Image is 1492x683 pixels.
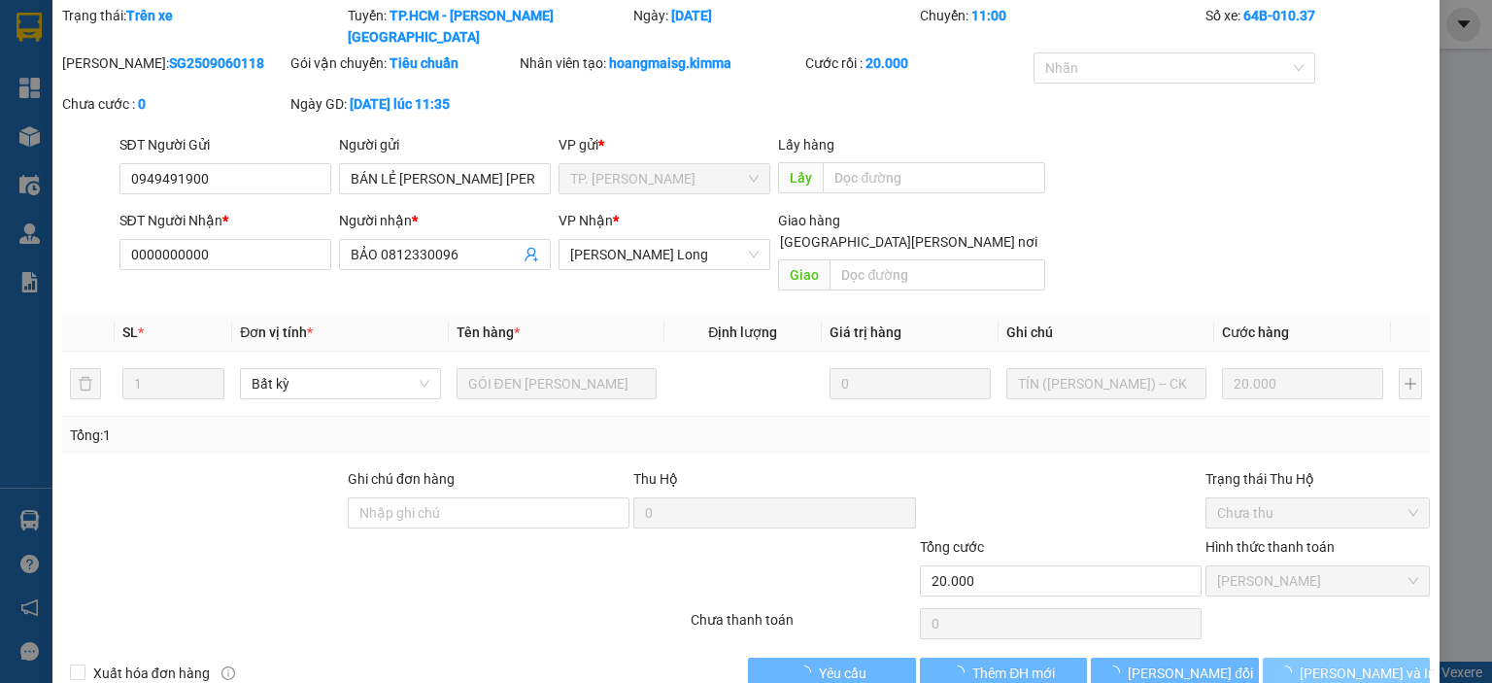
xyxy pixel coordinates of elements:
[1217,566,1418,596] span: Chuyển khoản
[346,5,631,48] div: Tuyến:
[524,247,539,262] span: user-add
[1205,539,1335,555] label: Hình thức thanh toán
[559,213,613,228] span: VP Nhận
[70,425,577,446] div: Tổng: 1
[457,324,520,340] span: Tên hàng
[520,52,801,74] div: Nhân viên tạo:
[1278,666,1300,679] span: loading
[221,666,235,680] span: info-circle
[570,164,759,193] span: TP. Hồ Chí Minh
[70,368,101,399] button: delete
[348,471,455,487] label: Ghi chú đơn hàng
[951,666,972,679] span: loading
[62,93,287,115] div: Chưa cước :
[918,5,1204,48] div: Chuyến:
[631,5,917,48] div: Ngày:
[830,259,1045,290] input: Dọc đường
[169,55,264,71] b: SG2509060118
[797,666,819,679] span: loading
[1204,5,1432,48] div: Số xe:
[609,55,731,71] b: hoangmaisg.kimma
[772,231,1045,253] span: [GEOGRAPHIC_DATA][PERSON_NAME] nơi
[252,369,428,398] span: Bất kỳ
[830,368,991,399] input: 0
[778,137,834,153] span: Lấy hàng
[457,368,657,399] input: VD: Bàn, Ghế
[60,5,346,48] div: Trạng thái:
[348,497,629,529] input: Ghi chú đơn hàng
[865,55,908,71] b: 20.000
[1205,468,1430,490] div: Trạng thái Thu Hộ
[1399,368,1422,399] button: plus
[62,52,287,74] div: [PERSON_NAME]:
[119,210,331,231] div: SĐT Người Nhận
[1006,368,1206,399] input: Ghi Chú
[805,52,1030,74] div: Cước rồi :
[830,324,901,340] span: Giá trị hàng
[138,96,146,112] b: 0
[633,471,678,487] span: Thu Hộ
[1222,324,1289,340] span: Cước hàng
[390,55,458,71] b: Tiêu chuẩn
[778,213,840,228] span: Giao hàng
[126,8,173,23] b: Trên xe
[119,134,331,155] div: SĐT Người Gửi
[971,8,1006,23] b: 11:00
[348,8,554,45] b: TP.HCM - [PERSON_NAME][GEOGRAPHIC_DATA]
[671,8,712,23] b: [DATE]
[920,539,984,555] span: Tổng cước
[122,324,138,340] span: SL
[350,96,450,112] b: [DATE] lúc 11:35
[778,162,823,193] span: Lấy
[290,93,515,115] div: Ngày GD:
[290,52,515,74] div: Gói vận chuyển:
[689,609,917,643] div: Chưa thanh toán
[1106,666,1128,679] span: loading
[339,210,551,231] div: Người nhận
[1243,8,1315,23] b: 64B-010.37
[559,134,770,155] div: VP gửi
[708,324,777,340] span: Định lượng
[778,259,830,290] span: Giao
[339,134,551,155] div: Người gửi
[570,240,759,269] span: Vĩnh Long
[823,162,1045,193] input: Dọc đường
[999,314,1214,352] th: Ghi chú
[240,324,313,340] span: Đơn vị tính
[1222,368,1383,399] input: 0
[1217,498,1418,528] span: Chưa thu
